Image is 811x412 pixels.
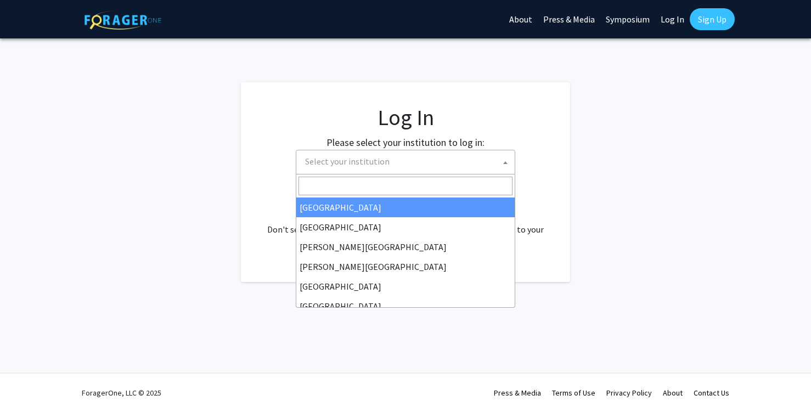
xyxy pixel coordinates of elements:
[296,237,515,257] li: [PERSON_NAME][GEOGRAPHIC_DATA]
[296,257,515,276] li: [PERSON_NAME][GEOGRAPHIC_DATA]
[606,388,652,398] a: Privacy Policy
[690,8,735,30] a: Sign Up
[663,388,683,398] a: About
[296,197,515,217] li: [GEOGRAPHIC_DATA]
[296,150,515,174] span: Select your institution
[263,104,548,131] h1: Log In
[299,177,512,195] input: Search
[296,276,515,296] li: [GEOGRAPHIC_DATA]
[694,388,729,398] a: Contact Us
[263,196,548,249] div: No account? . Don't see your institution? about bringing ForagerOne to your institution.
[552,388,595,398] a: Terms of Use
[326,135,485,150] label: Please select your institution to log in:
[82,374,161,412] div: ForagerOne, LLC © 2025
[85,10,161,30] img: ForagerOne Logo
[301,150,515,173] span: Select your institution
[8,363,47,404] iframe: Chat
[296,217,515,237] li: [GEOGRAPHIC_DATA]
[494,388,541,398] a: Press & Media
[305,156,390,167] span: Select your institution
[296,296,515,316] li: [GEOGRAPHIC_DATA]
